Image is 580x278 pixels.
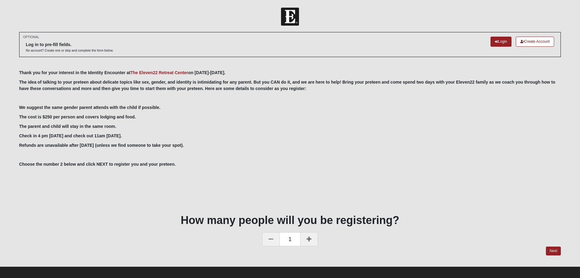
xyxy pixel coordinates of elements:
b: Choose the number 2 below and click NEXT to register you and your preteen. [19,162,176,167]
b: The idea of talking to your preteen about delicate topics like sex, gender, and identity is intim... [19,80,555,91]
h6: Log in to pre-fill fields. [26,42,114,47]
img: Church of Eleven22 Logo [281,8,299,26]
a: Next [546,247,561,255]
p: No account? Create one or skip and complete the form below. [26,48,114,53]
a: The Eleven22 Retreat Center [130,70,188,75]
b: The parent and child will stay in the same room. [19,124,116,129]
h1: How many people will you be registering? [19,214,561,227]
a: Create Account [516,37,554,47]
b: We suggest the same gender parent attends with the child if possible. [19,105,160,110]
b: Thank you for your interest in the Identity Encounter at on [DATE]-[DATE]. [19,70,226,75]
small: OPTIONAL [23,35,39,39]
b: Refunds are unavailable after [DATE] (unless we find someone to take your spot). [19,143,184,148]
a: Login [490,37,511,47]
span: 1 [280,232,300,246]
b: Check in 4 pm [DATE] and check out 11am [DATE]. [19,133,122,138]
b: The cost is $250 per person and covers lodging and food. [19,114,136,119]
